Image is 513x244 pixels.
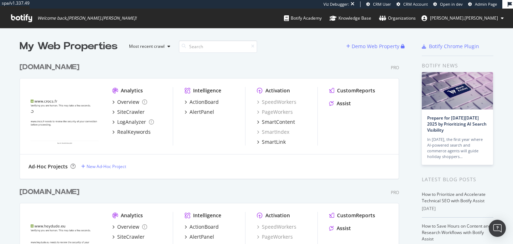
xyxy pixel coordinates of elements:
a: Demo Web Property [346,43,401,49]
a: Overview [112,98,147,106]
a: Open in dev [433,1,463,7]
a: RealKeywords [112,128,151,136]
div: Activation [265,87,290,94]
span: Welcome back, [PERSON_NAME].[PERSON_NAME] ! [37,15,136,21]
div: Knowledge Base [330,15,371,22]
a: Botify Chrome Plugin [422,43,479,50]
a: CustomReports [329,212,375,219]
div: Analytics [121,87,143,94]
div: Activation [265,212,290,219]
a: PageWorkers [257,233,293,240]
a: Assist [329,225,351,232]
button: [PERSON_NAME].[PERSON_NAME] [416,12,509,24]
a: AlertPanel [185,233,214,240]
div: Demo Web Property [352,43,399,50]
div: SiteCrawler [117,233,145,240]
div: SiteCrawler [117,108,145,116]
button: Demo Web Property [346,41,401,52]
a: LogAnalyzer [112,118,154,126]
a: PageWorkers [257,108,293,116]
a: CRM User [366,1,391,7]
a: Prepare for [DATE][DATE] 2025 by Prioritizing AI Search Visibility [427,115,487,133]
a: CRM Account [397,1,428,7]
div: In [DATE], the first year where AI-powered search and commerce agents will guide holiday shoppers… [427,137,488,159]
div: Overview [117,223,139,230]
div: [DOMAIN_NAME] [20,62,79,72]
a: How to Prioritize and Accelerate Technical SEO with Botify Assist [422,191,486,204]
div: CustomReports [337,87,375,94]
a: SpeedWorkers [257,223,296,230]
div: SmartContent [262,118,295,126]
a: [DOMAIN_NAME] [20,187,82,197]
div: Organizations [379,15,416,22]
a: ActionBoard [185,223,219,230]
div: Botify Chrome Plugin [429,43,479,50]
a: Admin Page [468,1,497,7]
a: SmartIndex [257,128,289,136]
div: Botify news [422,62,493,70]
div: LogAnalyzer [117,118,146,126]
a: Knowledge Base [330,9,371,28]
div: Analytics [121,212,143,219]
span: Admin Page [475,1,497,7]
a: Organizations [379,9,416,28]
button: Most recent crawl [123,41,173,52]
a: ActionBoard [185,98,219,106]
div: New Ad-Hoc Project [87,163,126,169]
span: CRM User [373,1,391,7]
span: joe.mcdonald [430,15,498,21]
div: [DOMAIN_NAME] [20,187,79,197]
div: AlertPanel [190,233,214,240]
div: AlertPanel [190,108,214,116]
a: AlertPanel [185,108,214,116]
span: CRM Account [403,1,428,7]
a: SmartLink [257,138,286,146]
div: Latest Blog Posts [422,176,493,183]
a: SmartContent [257,118,295,126]
div: ActionBoard [190,98,219,106]
div: Most recent crawl [129,44,165,49]
input: Search [179,40,257,53]
a: [DOMAIN_NAME] [20,62,82,72]
div: Overview [117,98,139,106]
a: Assist [329,100,351,107]
div: Assist [337,100,351,107]
span: Open in dev [440,1,463,7]
a: Overview [112,223,147,230]
a: Botify Academy [284,9,322,28]
div: [DATE] [422,205,493,212]
div: Ad-Hoc Projects [28,163,68,170]
div: CustomReports [337,212,375,219]
div: Pro [391,189,399,195]
a: How to Save Hours on Content and Research Workflows with Botify Assist [422,223,491,242]
div: Viz Debugger: [323,1,349,7]
div: Intelligence [193,87,221,94]
img: Prepare for Black Friday 2025 by Prioritizing AI Search Visibility [422,72,493,110]
a: SiteCrawler [112,233,145,240]
div: My Web Properties [20,39,118,54]
div: Open Intercom Messenger [489,220,506,237]
div: RealKeywords [117,128,151,136]
div: Pro [391,65,399,71]
div: Assist [337,225,351,232]
img: crocs.fr [28,87,101,145]
div: Intelligence [193,212,221,219]
a: SpeedWorkers [257,98,296,106]
div: Botify Academy [284,15,322,22]
a: New Ad-Hoc Project [81,163,126,169]
a: CustomReports [329,87,375,94]
a: SiteCrawler [112,108,145,116]
div: ActionBoard [190,223,219,230]
div: SmartLink [262,138,286,146]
